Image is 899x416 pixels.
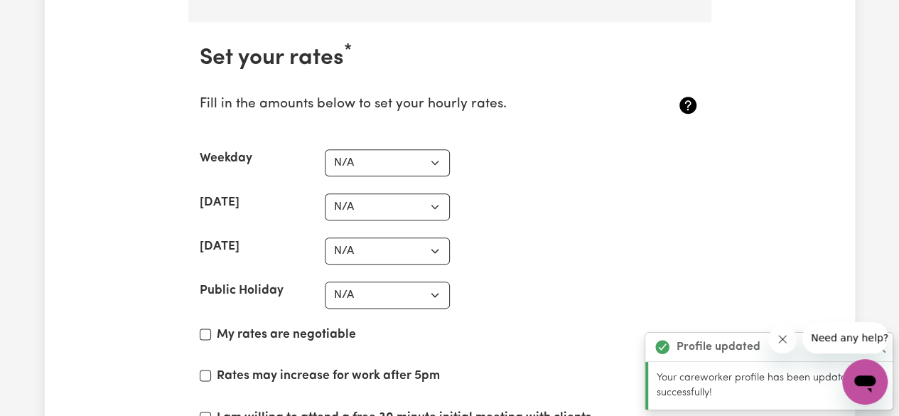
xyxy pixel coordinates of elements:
iframe: Message from company [802,322,888,353]
label: Weekday [200,149,252,168]
label: Rates may increase for work after 5pm [217,367,440,385]
p: Your careworker profile has been updated successfully! [657,370,884,401]
p: Fill in the amounts below to set your hourly rates. [200,95,617,115]
label: [DATE] [200,193,239,212]
iframe: Button to launch messaging window [842,359,888,405]
label: Public Holiday [200,282,284,300]
h2: Set your rates [200,45,700,72]
label: [DATE] [200,238,239,256]
iframe: Close message [768,325,797,353]
span: Need any help? [9,10,86,21]
label: My rates are negotiable [217,326,356,344]
strong: Profile updated [677,338,760,356]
